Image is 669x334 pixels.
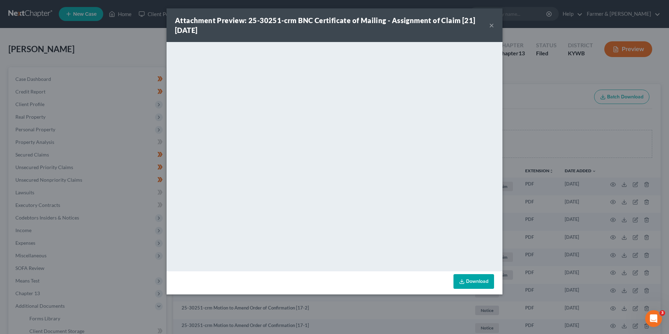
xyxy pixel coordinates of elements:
[660,310,665,316] span: 3
[167,42,502,270] iframe: <object ng-attr-data='[URL][DOMAIN_NAME]' type='application/pdf' width='100%' height='650px'></ob...
[489,21,494,29] button: ×
[175,16,475,34] strong: Attachment Preview: 25-30251-crm BNC Certificate of Mailing - Assignment of Claim [21] [DATE]
[645,310,662,327] iframe: Intercom live chat
[453,274,494,289] a: Download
